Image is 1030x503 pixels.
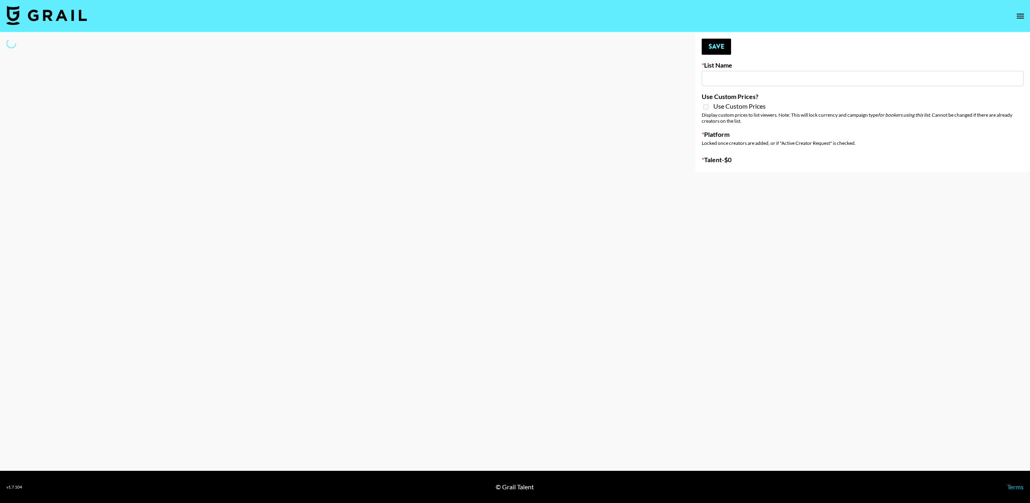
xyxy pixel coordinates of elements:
label: Talent - $ 0 [702,156,1024,164]
button: open drawer [1012,8,1028,24]
div: Locked once creators are added, or if "Active Creator Request" is checked. [702,140,1024,146]
label: List Name [702,61,1024,69]
a: Terms [1007,483,1024,491]
span: Use Custom Prices [713,102,766,110]
div: Display custom prices to list viewers. Note: This will lock currency and campaign type . Cannot b... [702,112,1024,124]
label: Platform [702,130,1024,138]
img: Grail Talent [6,6,87,25]
div: v 1.7.104 [6,484,22,490]
div: © Grail Talent [496,483,534,491]
label: Use Custom Prices? [702,93,1024,101]
button: Save [702,39,731,55]
em: for bookers using this list [878,112,930,118]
